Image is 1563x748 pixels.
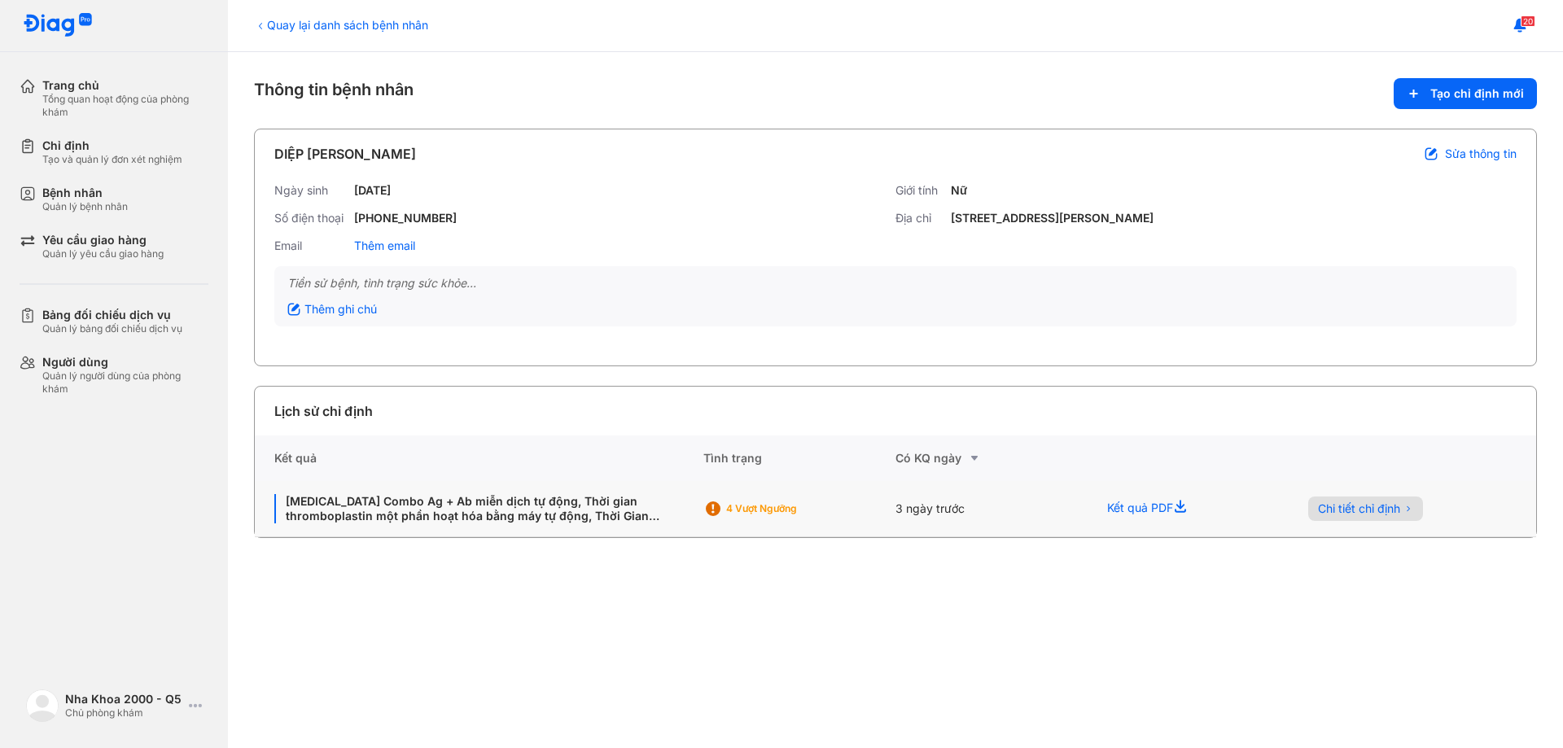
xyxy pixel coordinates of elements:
div: [MEDICAL_DATA] Combo Ag + Ab miễn dịch tự động, Thời gian thromboplastin một phần hoạt hóa bằng m... [274,494,684,523]
div: Quản lý yêu cầu giao hàng [42,247,164,260]
div: Tình trạng [703,435,895,481]
div: [DATE] [354,183,391,198]
span: Tạo chỉ định mới [1430,86,1524,101]
div: 3 ngày trước [895,481,1088,537]
img: logo [26,689,59,722]
div: Kết quả PDF [1088,481,1288,537]
span: Chi tiết chỉ định [1318,501,1400,516]
div: 4 Vượt ngưỡng [726,502,856,515]
div: Quản lý bảng đối chiếu dịch vụ [42,322,182,335]
div: Bệnh nhân [42,186,128,200]
div: Thêm ghi chú [287,302,377,317]
div: Email [274,238,348,253]
div: Số điện thoại [274,211,348,225]
div: Quay lại danh sách bệnh nhân [254,16,428,33]
div: Tổng quan hoạt động của phòng khám [42,93,208,119]
div: Nữ [951,183,967,198]
div: Kết quả [255,435,703,481]
button: Chi tiết chỉ định [1308,496,1423,521]
div: Trang chủ [42,78,208,93]
div: Chủ phòng khám [65,706,182,720]
div: Quản lý người dùng của phòng khám [42,370,208,396]
div: Người dùng [42,355,208,370]
div: Có KQ ngày [895,448,1088,468]
div: Thông tin bệnh nhân [254,78,1537,109]
div: Chỉ định [42,138,182,153]
div: Ngày sinh [274,183,348,198]
div: Nha Khoa 2000 - Q5 [65,692,182,706]
div: [PHONE_NUMBER] [354,211,457,225]
button: Tạo chỉ định mới [1394,78,1537,109]
div: Địa chỉ [895,211,944,225]
span: Sửa thông tin [1445,147,1517,161]
img: logo [23,13,93,38]
div: Thêm email [354,238,415,253]
span: 20 [1521,15,1535,27]
div: Bảng đối chiếu dịch vụ [42,308,182,322]
div: Tiền sử bệnh, tình trạng sức khỏe... [287,276,1504,291]
div: Giới tính [895,183,944,198]
div: Tạo và quản lý đơn xét nghiệm [42,153,182,166]
div: Lịch sử chỉ định [274,401,373,421]
div: DIỆP [PERSON_NAME] [274,144,416,164]
div: [STREET_ADDRESS][PERSON_NAME] [951,211,1154,225]
div: Quản lý bệnh nhân [42,200,128,213]
div: Yêu cầu giao hàng [42,233,164,247]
